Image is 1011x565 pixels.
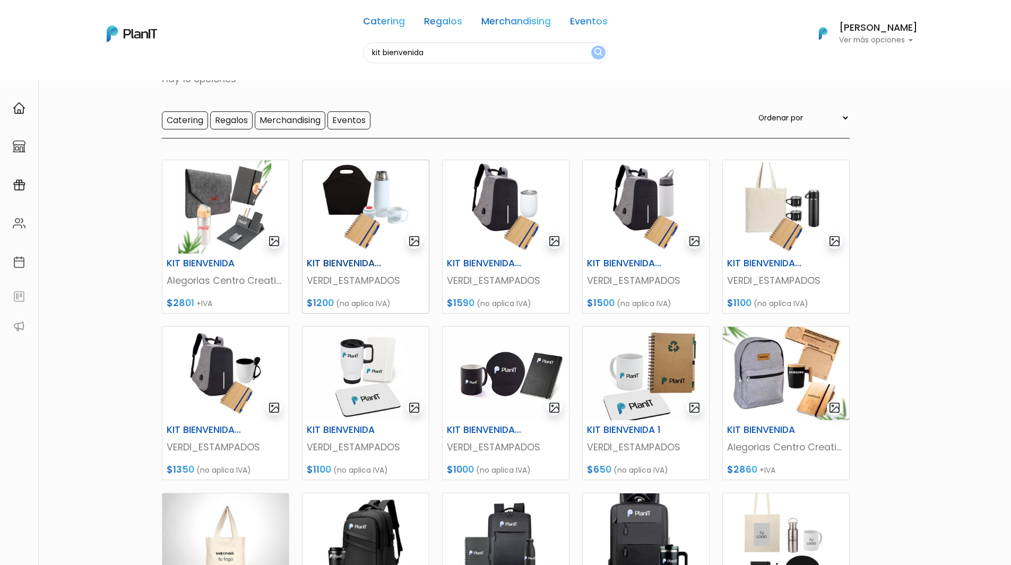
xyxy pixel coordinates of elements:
span: +IVA [196,298,212,309]
a: gallery-light KIT BIENVENIDA 1 VERDI_ESTAMPADOS $650 (no aplica IVA) [582,326,710,480]
p: VERDI_ESTAMPADOS [307,440,425,454]
h6: KIT BIENVENIDA 9 [721,258,808,269]
img: marketplace-4ceaa7011d94191e9ded77b95e3339b90024bf715f7c57f8cf31f2d8c509eaba.svg [13,140,25,153]
a: gallery-light KIT BIENVENIDA 5 VERDI_ESTAMPADOS $1500 (no aplica IVA) [582,160,710,314]
img: gallery-light [828,235,841,247]
h6: KIT BIENVENIDA 3 [440,424,528,436]
span: $1500 [587,297,615,309]
span: $2860 [727,463,757,476]
input: Merchandising [255,111,325,129]
img: gallery-light [408,402,420,414]
img: partners-52edf745621dab592f3b2c58e3bca9d71375a7ef29c3b500c9f145b62cc070d4.svg [13,320,25,333]
input: Catering [162,111,208,129]
img: thumb_Captura_de_pantalla_2023-08-09_142250.jpg [723,327,849,420]
i: send [180,159,202,172]
span: (no aplica IVA) [476,465,531,475]
p: Alegorias Centro Creativo [727,440,845,454]
span: (no aplica IVA) [333,465,388,475]
img: thumb_2000___2000-Photoroom_-_2025-04-07T171610.671.png [303,160,429,254]
h6: KIT BIENVENIDA 1 [581,424,668,436]
a: Eventos [570,17,608,30]
p: Alegorias Centro Creativo [167,274,284,288]
h6: KIT BIENVENIDA [300,424,387,436]
span: $1590 [447,297,474,309]
img: home-e721727adea9d79c4d83392d1f703f7f8bce08238fde08b1acbfd93340b81755.svg [13,102,25,115]
p: VERDI_ESTAMPADOS [587,274,705,288]
img: feedback-78b5a0c8f98aac82b08bfc38622c3050aee476f2c9584af64705fc4e61158814.svg [13,290,25,303]
span: (no aplica IVA) [613,465,668,475]
p: VERDI_ESTAMPADOS [587,440,705,454]
img: gallery-light [688,235,701,247]
img: thumb_WhatsApp_Image_2023-06-26_at_13.21.17.jpeg [443,327,569,420]
img: thumb_2000___2000-Photoroom_-_2025-04-07T171905.595.png [443,160,569,254]
span: $1100 [307,463,331,476]
span: (no aplica IVA) [754,298,808,309]
a: gallery-light KIT BIENVENIDA VERDI_ESTAMPADOS $1100 (no aplica IVA) [302,326,429,480]
img: gallery-light [548,235,560,247]
a: Catering [363,17,405,30]
p: VERDI_ESTAMPADOS [727,274,845,288]
span: $1000 [447,463,474,476]
a: gallery-light KIT BIENVENIDA 9 VERDI_ESTAMPADOS $1100 (no aplica IVA) [722,160,850,314]
div: PLAN IT Ya probaste PlanitGO? Vas a poder automatizarlas acciones de todo el año. Escribinos para... [28,74,187,141]
span: ¡Escríbenos! [55,161,162,172]
img: search_button-432b6d5273f82d61273b3651a40e1bd1b912527efae98b1b7a1b2c0702e16a8d.svg [594,48,602,58]
img: gallery-light [268,235,280,247]
img: user_04fe99587a33b9844688ac17b531be2b.png [85,64,107,85]
img: gallery-light [548,402,560,414]
img: thumb_2000___2000-Photoroom_-_2025-04-07T172227.998.png [162,327,289,420]
p: VERDI_ESTAMPADOS [167,440,284,454]
i: insert_emoticon [162,159,180,172]
img: PlanIt Logo [107,25,157,42]
span: +IVA [759,465,775,475]
a: Merchandising [481,17,551,30]
img: thumb_WhatsApp_Image_2023-06-26_at_13.21.33.jpeg [303,327,429,420]
h6: [PERSON_NAME] [839,23,918,33]
a: gallery-light KIT BIENVENIDA Alegorias Centro Creativo $2860 +IVA [722,326,850,480]
span: $1350 [167,463,194,476]
img: thumb_2000___2000-Photoroom_-_2025-04-07T172404.119.png [583,160,709,254]
img: campaigns-02234683943229c281be62815700db0a1741e53638e28bf9629b52c665b00959.svg [13,179,25,192]
h6: KIT BIENVENIDA 7 [160,424,247,436]
span: (no aplica IVA) [477,298,531,309]
strong: PLAN IT [37,86,68,95]
h6: KIT BIENVENIDA 8 [300,258,387,269]
img: thumb_Captura_de_pantalla_2023-08-30_171733-PhotoRoom.png [162,160,289,254]
img: thumb_Dise%C3%B1o_sin_t%C3%ADtulo_-_2025-02-04T134032.472.png [723,160,849,254]
p: VERDI_ESTAMPADOS [447,274,565,288]
img: gallery-light [828,402,841,414]
span: $650 [587,463,611,476]
a: gallery-light KIT BIENVENIDA 8 VERDI_ESTAMPADOS $1200 (no aplica IVA) [302,160,429,314]
span: J [107,64,128,85]
input: Eventos [327,111,370,129]
span: (no aplica IVA) [336,298,391,309]
img: PlanIt Logo [811,22,835,45]
a: gallery-light KIT BIENVENIDA 7 VERDI_ESTAMPADOS $1350 (no aplica IVA) [162,326,289,480]
span: (no aplica IVA) [617,298,671,309]
input: Buscá regalos, desayunos, y más [363,42,608,63]
img: gallery-light [408,235,420,247]
p: Ya probaste PlanitGO? Vas a poder automatizarlas acciones de todo el año. Escribinos para saber más! [37,98,177,133]
img: user_d58e13f531133c46cb30575f4d864daf.jpeg [96,53,117,74]
div: J [28,64,187,85]
h6: KIT BIENVENIDA 5 [581,258,668,269]
a: gallery-light KIT BIENVENIDA Alegorias Centro Creativo $2801 +IVA [162,160,289,314]
button: PlanIt Logo [PERSON_NAME] Ver más opciones [805,20,918,47]
a: Regalos [424,17,462,30]
img: gallery-light [268,402,280,414]
img: gallery-light [688,402,701,414]
h6: KIT BIENVENIDA [721,424,808,436]
p: VERDI_ESTAMPADOS [447,440,565,454]
img: calendar-87d922413cdce8b2cf7b7f5f62616a5cf9e4887200fb71536465627b3292af00.svg [13,256,25,268]
h6: KIT BIENVENIDA [160,258,247,269]
a: gallery-light KIT BIENVENIDA 3 VERDI_ESTAMPADOS $1000 (no aplica IVA) [442,326,569,480]
a: gallery-light KIT BIENVENIDA 6 VERDI_ESTAMPADOS $1590 (no aplica IVA) [442,160,569,314]
i: keyboard_arrow_down [165,81,180,97]
span: $1200 [307,297,334,309]
h6: KIT BIENVENIDA 6 [440,258,528,269]
input: Regalos [210,111,253,129]
p: Ver más opciones [839,37,918,44]
span: $1100 [727,297,751,309]
span: (no aplica IVA) [196,465,251,475]
img: people-662611757002400ad9ed0e3c099ab2801c6687ba6c219adb57efc949bc21e19d.svg [13,217,25,230]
